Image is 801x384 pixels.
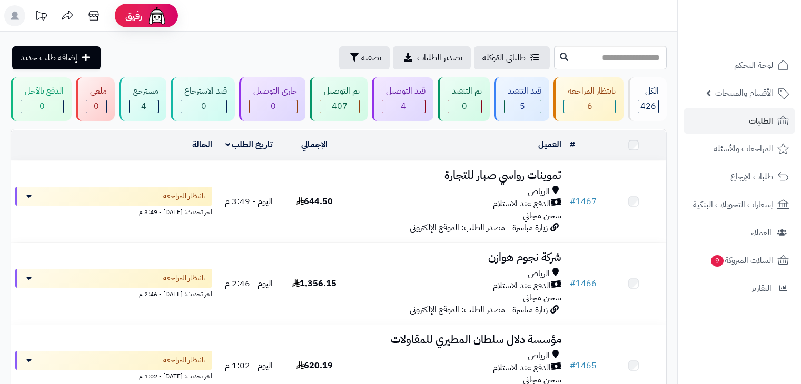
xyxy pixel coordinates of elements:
a: تاريخ الطلب [225,138,273,151]
span: السلات المتروكة [710,253,773,268]
a: الإجمالي [301,138,328,151]
div: قيد التوصيل [382,85,426,97]
a: التقارير [684,276,795,301]
span: طلباتي المُوكلة [482,52,526,64]
div: 5 [505,100,541,113]
span: 426 [640,100,656,113]
span: 0 [39,100,45,113]
div: ملغي [86,85,107,97]
a: ملغي 0 [74,77,117,121]
a: السلات المتروكة9 [684,248,795,273]
div: 0 [181,100,227,113]
span: الرياض [528,268,550,280]
a: الطلبات [684,108,795,134]
span: إشعارات التحويلات البنكية [693,197,773,212]
a: إشعارات التحويلات البنكية [684,192,795,217]
a: العميل [538,138,561,151]
a: مسترجع 4 [117,77,169,121]
span: الدفع عند الاستلام [493,280,551,292]
div: 407 [320,100,359,113]
span: اليوم - 3:49 م [225,195,273,208]
span: اليوم - 1:02 م [225,359,273,372]
div: 6 [564,100,615,113]
a: جاري التوصيل 0 [237,77,308,121]
span: المراجعات والأسئلة [714,142,773,156]
h3: مؤسسة دلال سلطان المطيري للمقاولات [351,334,561,346]
div: قيد الاسترجاع [181,85,228,97]
span: 0 [201,100,206,113]
div: 4 [130,100,158,113]
span: زيارة مباشرة - مصدر الطلب: الموقع الإلكتروني [410,304,548,316]
span: 407 [332,100,348,113]
span: إضافة طلب جديد [21,52,77,64]
span: 0 [271,100,276,113]
span: # [570,277,576,290]
img: ai-face.png [146,5,167,26]
span: بانتظار المراجعة [163,355,206,366]
a: قيد التنفيذ 5 [492,77,552,121]
span: تصفية [361,52,381,64]
span: زيارة مباشرة - مصدر الطلب: الموقع الإلكتروني [410,221,548,234]
span: 6 [587,100,592,113]
span: بانتظار المراجعة [163,273,206,284]
h3: تموينات رواسي صبار للتجارة [351,169,561,181]
span: الرياض [528,350,550,362]
span: شحن مجاني [523,291,561,304]
a: تم التنفيذ 0 [436,77,492,121]
a: الحالة [192,138,212,151]
span: التقارير [751,281,772,296]
span: بانتظار المراجعة [163,191,206,201]
span: العملاء [751,225,772,240]
div: جاري التوصيل [249,85,298,97]
a: العملاء [684,220,795,245]
div: اخر تحديث: [DATE] - 1:02 م [15,370,212,381]
span: تصدير الطلبات [417,52,462,64]
div: تم التنفيذ [448,85,482,97]
span: 4 [141,100,146,113]
a: # [570,138,575,151]
div: تم التوصيل [320,85,360,97]
a: المراجعات والأسئلة [684,136,795,161]
a: #1466 [570,277,597,290]
img: logo-2.png [729,28,791,50]
span: 0 [462,100,467,113]
span: الطلبات [749,114,773,128]
span: الدفع عند الاستلام [493,362,551,374]
a: الدفع بالآجل 0 [8,77,74,121]
a: الكل426 [626,77,669,121]
span: رفيق [125,9,142,22]
span: شحن مجاني [523,209,561,222]
div: مسترجع [129,85,159,97]
h3: شركة نجوم هوازن [351,251,561,264]
div: اخر تحديث: [DATE] - 2:46 م [15,288,212,299]
div: 0 [21,100,63,113]
span: الأقسام والمنتجات [715,86,773,100]
a: قيد الاسترجاع 0 [169,77,238,121]
span: 620.19 [296,359,333,372]
div: 0 [448,100,481,113]
span: 4 [401,100,406,113]
a: تحديثات المنصة [28,5,54,29]
div: 4 [382,100,425,113]
div: بانتظار المراجعة [563,85,616,97]
span: طلبات الإرجاع [730,169,773,184]
div: اخر تحديث: [DATE] - 3:49 م [15,206,212,217]
a: طلباتي المُوكلة [474,46,550,69]
a: لوحة التحكم [684,53,795,78]
span: لوحة التحكم [734,58,773,73]
div: الدفع بالآجل [21,85,64,97]
span: 1,356.15 [292,277,337,290]
a: قيد التوصيل 4 [370,77,436,121]
a: إضافة طلب جديد [12,46,101,69]
span: # [570,359,576,372]
span: الدفع عند الاستلام [493,198,551,210]
div: 0 [86,100,106,113]
a: تصدير الطلبات [393,46,471,69]
a: طلبات الإرجاع [684,164,795,189]
span: الرياض [528,186,550,198]
a: بانتظار المراجعة 6 [551,77,626,121]
span: 644.50 [296,195,333,208]
span: اليوم - 2:46 م [225,277,273,290]
a: #1467 [570,195,597,208]
span: 5 [520,100,525,113]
